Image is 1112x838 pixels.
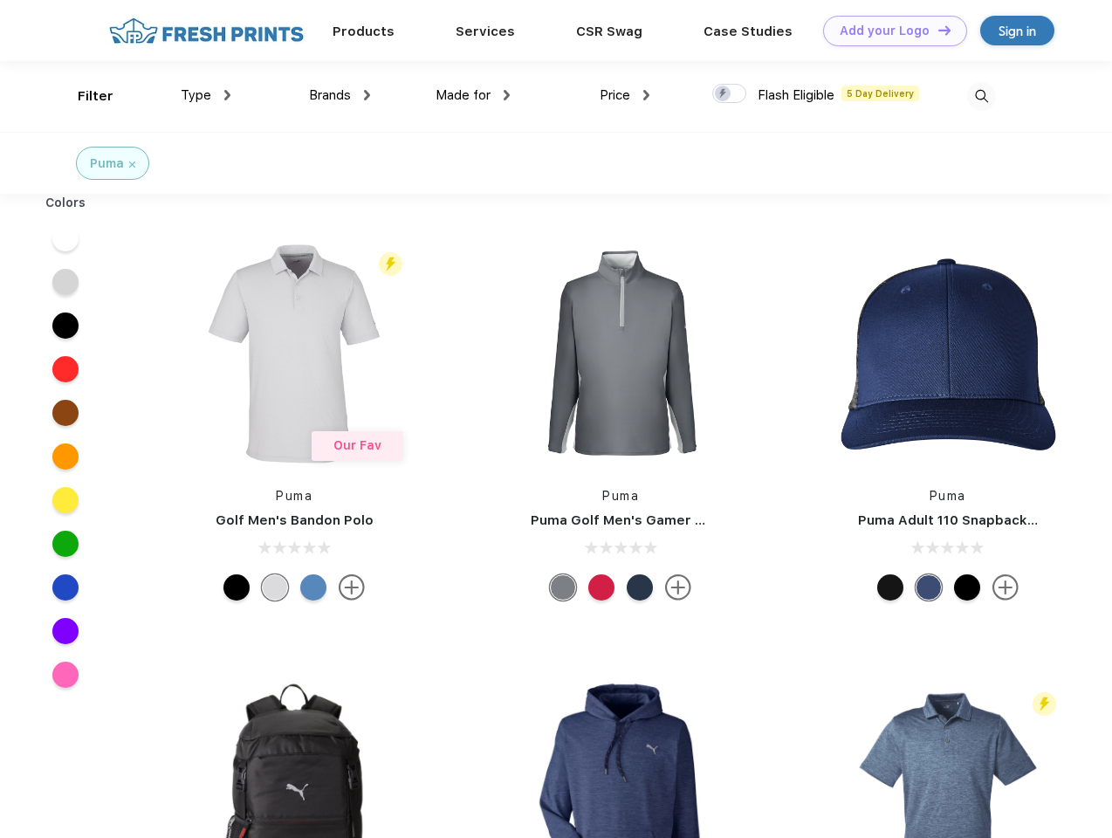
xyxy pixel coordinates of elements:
a: Puma [276,489,312,503]
div: Colors [32,194,100,212]
a: Services [456,24,515,39]
img: dropdown.png [224,90,230,100]
img: fo%20logo%202.webp [104,16,309,46]
span: Made for [436,87,491,103]
a: Puma Golf Men's Gamer Golf Quarter-Zip [531,512,807,528]
img: filter_cancel.svg [129,161,135,168]
img: dropdown.png [364,90,370,100]
a: Puma [930,489,966,503]
img: func=resize&h=266 [832,237,1064,470]
a: Products [333,24,395,39]
div: Peacoat Qut Shd [916,574,942,601]
span: 5 Day Delivery [841,86,919,101]
img: DT [938,25,951,35]
div: Lake Blue [300,574,326,601]
img: more.svg [339,574,365,601]
a: Puma [602,489,639,503]
span: Flash Eligible [758,87,834,103]
div: Quiet Shade [550,574,576,601]
img: dropdown.png [504,90,510,100]
div: Pma Blk Pma Blk [954,574,980,601]
img: desktop_search.svg [967,82,996,111]
img: func=resize&h=266 [178,237,410,470]
div: Sign in [999,21,1036,41]
div: Pma Blk with Pma Blk [877,574,903,601]
div: Filter [78,86,113,106]
div: Add your Logo [840,24,930,38]
img: more.svg [665,574,691,601]
div: Puma [90,155,124,173]
span: Type [181,87,211,103]
img: more.svg [992,574,1019,601]
div: High Rise [262,574,288,601]
span: Our Fav [333,438,381,452]
div: Puma Black [223,574,250,601]
span: Price [600,87,630,103]
a: CSR Swag [576,24,642,39]
img: dropdown.png [643,90,649,100]
img: flash_active_toggle.svg [1033,692,1056,716]
img: func=resize&h=266 [505,237,737,470]
span: Brands [309,87,351,103]
div: Ski Patrol [588,574,614,601]
a: Golf Men's Bandon Polo [216,512,374,528]
div: Navy Blazer [627,574,653,601]
img: flash_active_toggle.svg [379,252,402,276]
a: Sign in [980,16,1054,45]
